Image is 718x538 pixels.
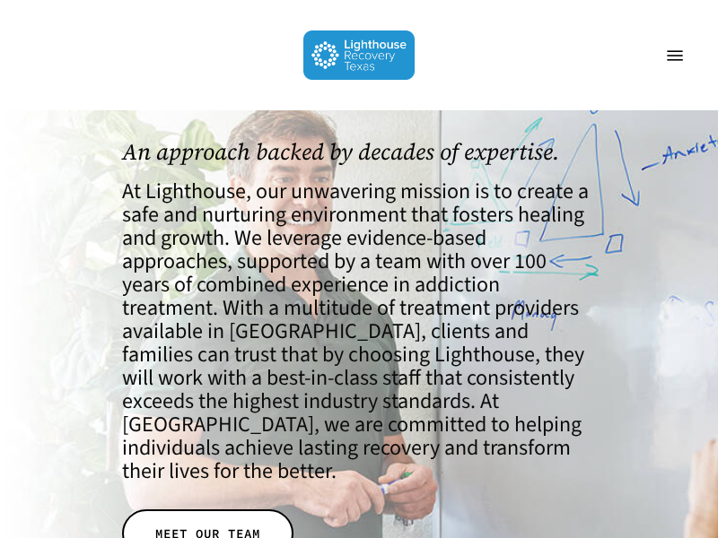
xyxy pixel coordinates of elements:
img: Lighthouse Recovery Texas [303,30,416,80]
h1: An approach backed by decades of expertise. [122,139,596,165]
a: Navigation Menu [657,47,693,65]
h4: At Lighthouse, our unwavering mission is to create a safe and nurturing environment that fosters ... [122,180,596,483]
